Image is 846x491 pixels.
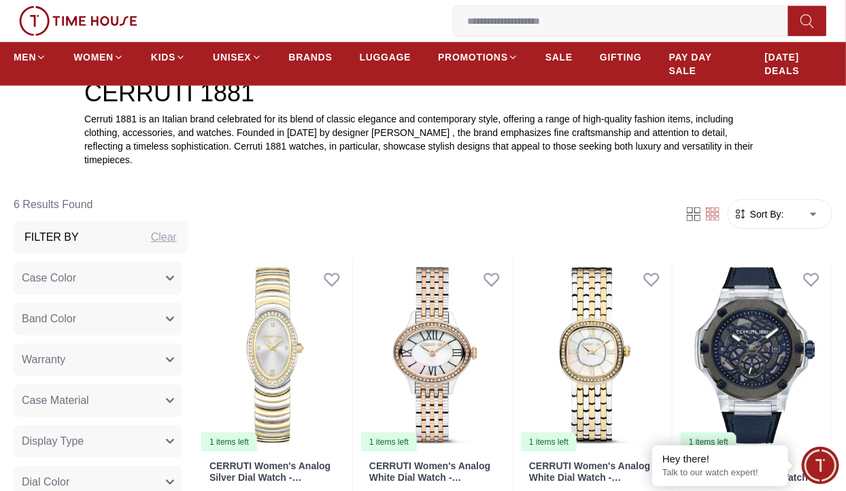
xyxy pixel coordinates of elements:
[518,259,672,452] img: CERRUTI Women's Analog White Dial Watch - CIWLG0008604
[19,6,137,36] img: ...
[84,112,762,167] p: Cerruti 1881 is an Italian brand celebrated for its blend of classic elegance and contemporary st...
[14,45,46,69] a: MEN
[438,45,518,69] a: PROMOTIONS
[73,50,114,64] span: WOMEN
[22,433,84,450] span: Display Type
[360,45,411,69] a: LUGGAGE
[201,433,257,452] div: 1 items left
[22,311,76,327] span: Band Color
[199,259,352,452] a: CERRUTI Women's Analog Silver Dial Watch - CIWLG00305051 items left
[600,50,642,64] span: GIFTING
[22,270,76,286] span: Case Color
[14,188,188,221] h6: 6 Results Found
[765,50,832,78] span: [DATE] DEALS
[360,50,411,64] span: LUGGAGE
[289,50,333,64] span: BRANDS
[669,45,738,83] a: PAY DAY SALE
[600,45,642,69] a: GIFTING
[765,45,832,83] a: [DATE] DEALS
[545,50,573,64] span: SALE
[22,474,69,490] span: Dial Color
[361,433,417,452] div: 1 items left
[678,259,832,452] a: CERRUTI Men's Multi Function Black Dial Watch - CIWGN00229021 items left
[678,259,832,452] img: CERRUTI Men's Multi Function Black Dial Watch - CIWGN0022902
[22,352,65,368] span: Warranty
[669,50,738,78] span: PAY DAY SALE
[151,229,177,245] div: Clear
[289,45,333,69] a: BRANDS
[213,50,251,64] span: UNISEX
[747,207,784,221] span: Sort By:
[14,303,182,335] button: Band Color
[438,50,508,64] span: PROMOTIONS
[24,229,79,245] h3: Filter By
[734,207,784,221] button: Sort By:
[358,259,512,452] img: CERRUTI Women's Analog White Dial Watch - CIWLG0012204
[521,433,577,452] div: 1 items left
[14,343,182,376] button: Warranty
[151,50,175,64] span: KIDS
[518,259,672,452] a: CERRUTI Women's Analog White Dial Watch - CIWLG00086041 items left
[14,425,182,458] button: Display Type
[73,45,124,69] a: WOMEN
[681,433,737,452] div: 1 items left
[151,45,186,69] a: KIDS
[22,392,89,409] span: Case Material
[802,447,839,484] div: Chat Widget
[662,452,778,466] div: Hey there!
[358,259,512,452] a: CERRUTI Women's Analog White Dial Watch - CIWLG00122041 items left
[14,262,182,294] button: Case Color
[213,45,261,69] a: UNISEX
[199,259,352,452] img: CERRUTI Women's Analog Silver Dial Watch - CIWLG0030505
[545,45,573,69] a: SALE
[14,50,36,64] span: MEN
[662,467,778,479] p: Talk to our watch expert!
[14,384,182,417] button: Case Material
[84,80,762,107] h2: CERRUTI 1881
